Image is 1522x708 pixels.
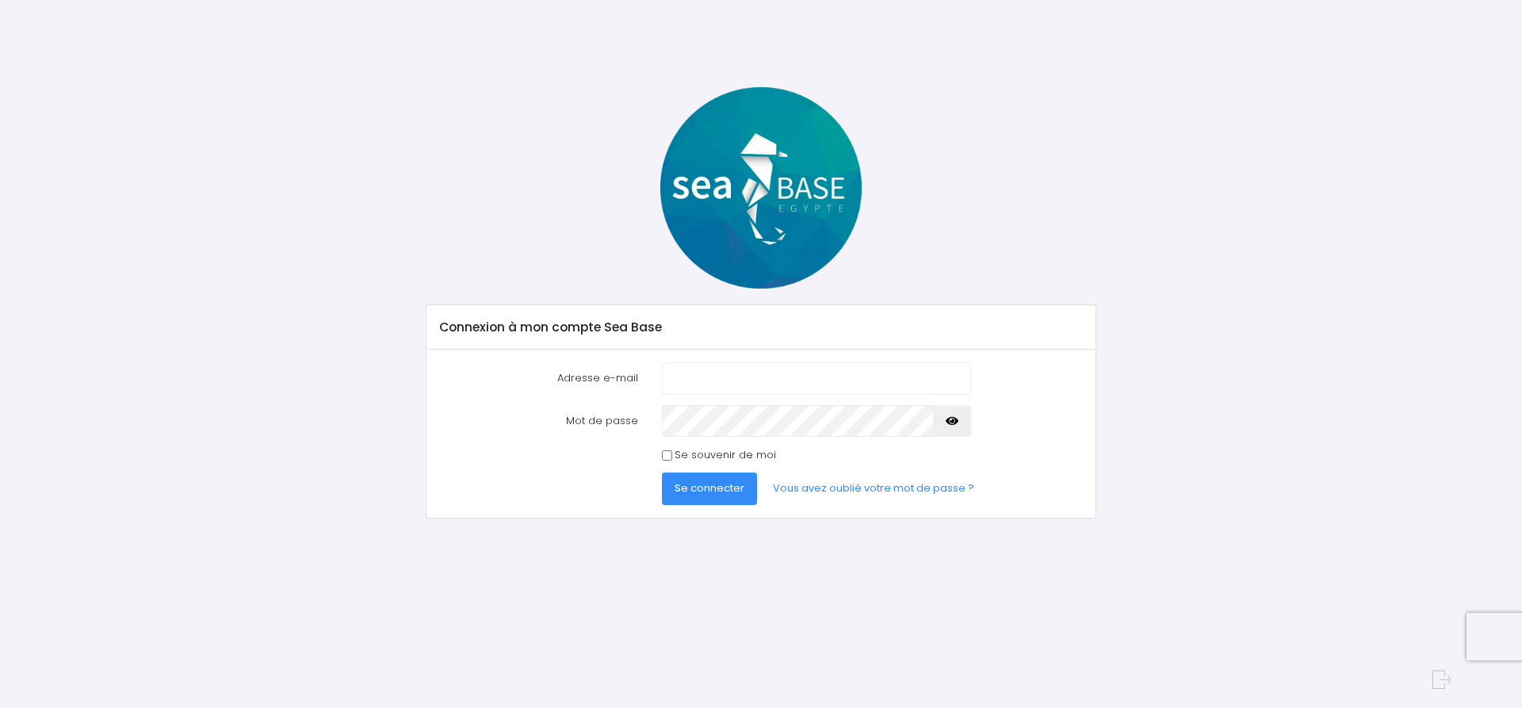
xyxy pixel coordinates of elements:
[662,473,757,504] button: Se connecter
[428,405,650,437] label: Mot de passe
[675,447,776,463] label: Se souvenir de moi
[675,480,744,496] span: Se connecter
[428,362,650,394] label: Adresse e-mail
[760,473,987,504] a: Vous avez oublié votre mot de passe ?
[426,305,1095,350] div: Connexion à mon compte Sea Base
